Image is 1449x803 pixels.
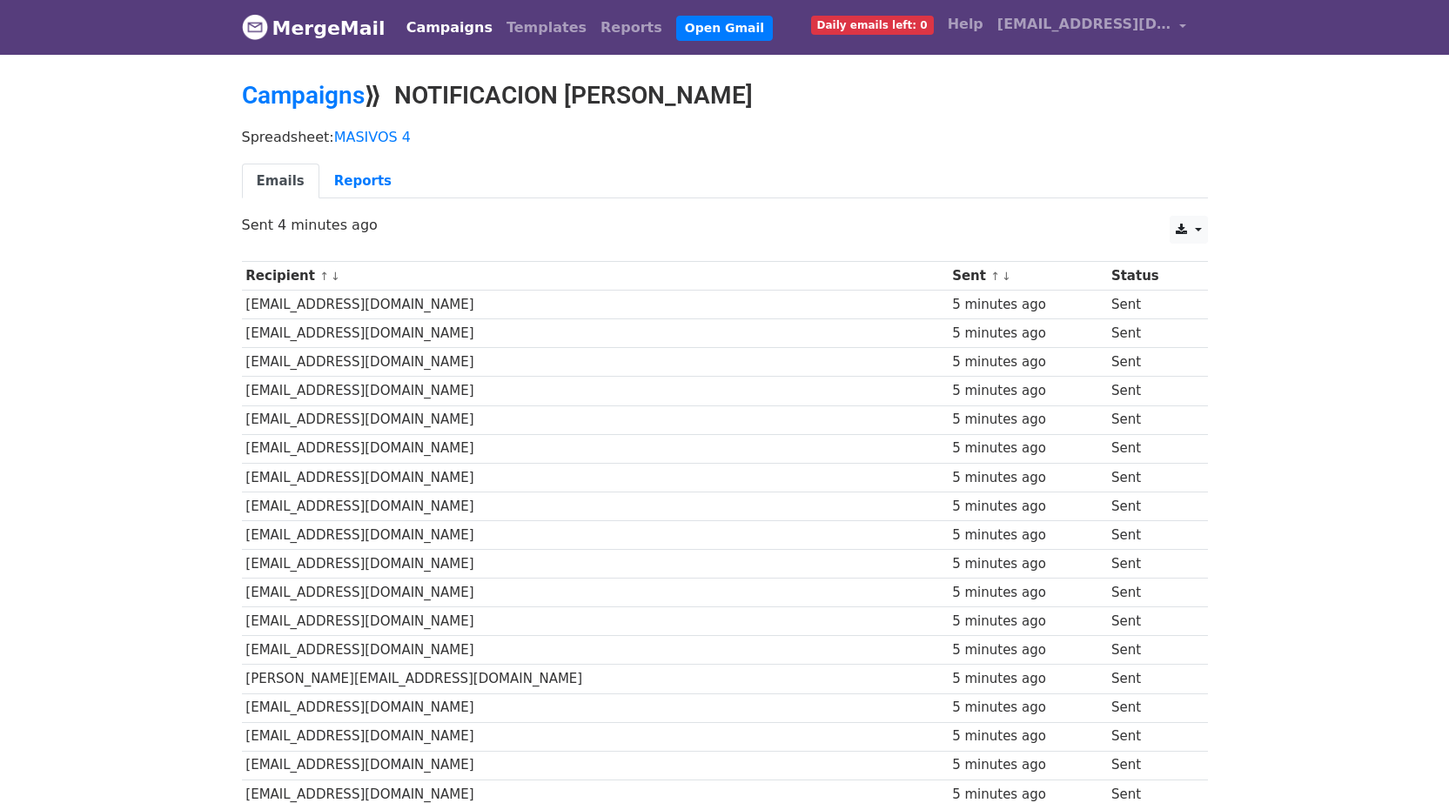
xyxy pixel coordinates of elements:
td: Sent [1107,636,1194,665]
td: [EMAIL_ADDRESS][DOMAIN_NAME] [242,550,949,579]
a: Open Gmail [676,16,773,41]
td: Sent [1107,550,1194,579]
td: [EMAIL_ADDRESS][DOMAIN_NAME] [242,636,949,665]
td: Sent [1107,751,1194,780]
td: [EMAIL_ADDRESS][DOMAIN_NAME] [242,377,949,405]
td: [EMAIL_ADDRESS][DOMAIN_NAME] [242,579,949,607]
span: [EMAIL_ADDRESS][DOMAIN_NAME] [997,14,1171,35]
a: Campaigns [399,10,500,45]
td: [EMAIL_ADDRESS][DOMAIN_NAME] [242,319,949,348]
div: 5 minutes ago [952,612,1103,632]
td: Sent [1107,377,1194,405]
td: Sent [1107,665,1194,693]
td: Sent [1107,434,1194,463]
a: ↓ [331,270,340,283]
a: Help [941,7,990,42]
td: [EMAIL_ADDRESS][DOMAIN_NAME] [242,751,949,780]
td: [EMAIL_ADDRESS][DOMAIN_NAME] [242,492,949,520]
a: ↑ [990,270,1000,283]
a: ↓ [1002,270,1011,283]
th: Status [1107,262,1194,291]
th: Sent [948,262,1107,291]
div: 5 minutes ago [952,669,1103,689]
td: [EMAIL_ADDRESS][DOMAIN_NAME] [242,434,949,463]
td: Sent [1107,348,1194,377]
td: Sent [1107,405,1194,434]
div: 5 minutes ago [952,438,1103,458]
div: 5 minutes ago [952,497,1103,517]
a: [EMAIL_ADDRESS][DOMAIN_NAME] [990,7,1194,48]
div: 5 minutes ago [952,352,1103,372]
a: Daily emails left: 0 [804,7,941,42]
span: Daily emails left: 0 [811,16,934,35]
td: [EMAIL_ADDRESS][DOMAIN_NAME] [242,693,949,722]
div: 5 minutes ago [952,295,1103,315]
div: 5 minutes ago [952,525,1103,545]
div: 5 minutes ago [952,381,1103,401]
td: Sent [1107,520,1194,549]
td: Sent [1107,693,1194,722]
a: ↑ [319,270,329,283]
td: [EMAIL_ADDRESS][DOMAIN_NAME] [242,722,949,751]
a: Campaigns [242,81,365,110]
img: MergeMail logo [242,14,268,40]
div: 5 minutes ago [952,698,1103,718]
td: [EMAIL_ADDRESS][DOMAIN_NAME] [242,348,949,377]
div: 5 minutes ago [952,640,1103,660]
td: [EMAIL_ADDRESS][DOMAIN_NAME] [242,607,949,636]
p: Spreadsheet: [242,128,1208,146]
td: [EMAIL_ADDRESS][DOMAIN_NAME] [242,291,949,319]
div: 5 minutes ago [952,324,1103,344]
td: [PERSON_NAME][EMAIL_ADDRESS][DOMAIN_NAME] [242,665,949,693]
h2: ⟫ NOTIFICACION [PERSON_NAME] [242,81,1208,110]
td: [EMAIL_ADDRESS][DOMAIN_NAME] [242,463,949,492]
th: Recipient [242,262,949,291]
a: MergeMail [242,10,386,46]
div: 5 minutes ago [952,468,1103,488]
a: MASIVOS 4 [334,129,411,145]
td: [EMAIL_ADDRESS][DOMAIN_NAME] [242,520,949,549]
a: Templates [500,10,594,45]
div: 5 minutes ago [952,410,1103,430]
div: 5 minutes ago [952,726,1103,746]
td: Sent [1107,463,1194,492]
td: [EMAIL_ADDRESS][DOMAIN_NAME] [242,405,949,434]
td: Sent [1107,607,1194,636]
p: Sent 4 minutes ago [242,216,1208,234]
div: 5 minutes ago [952,755,1103,775]
div: 5 minutes ago [952,554,1103,574]
td: Sent [1107,319,1194,348]
td: Sent [1107,291,1194,319]
td: Sent [1107,492,1194,520]
a: Emails [242,164,319,199]
div: 5 minutes ago [952,583,1103,603]
a: Reports [319,164,406,199]
td: Sent [1107,579,1194,607]
td: Sent [1107,722,1194,751]
a: Reports [594,10,669,45]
